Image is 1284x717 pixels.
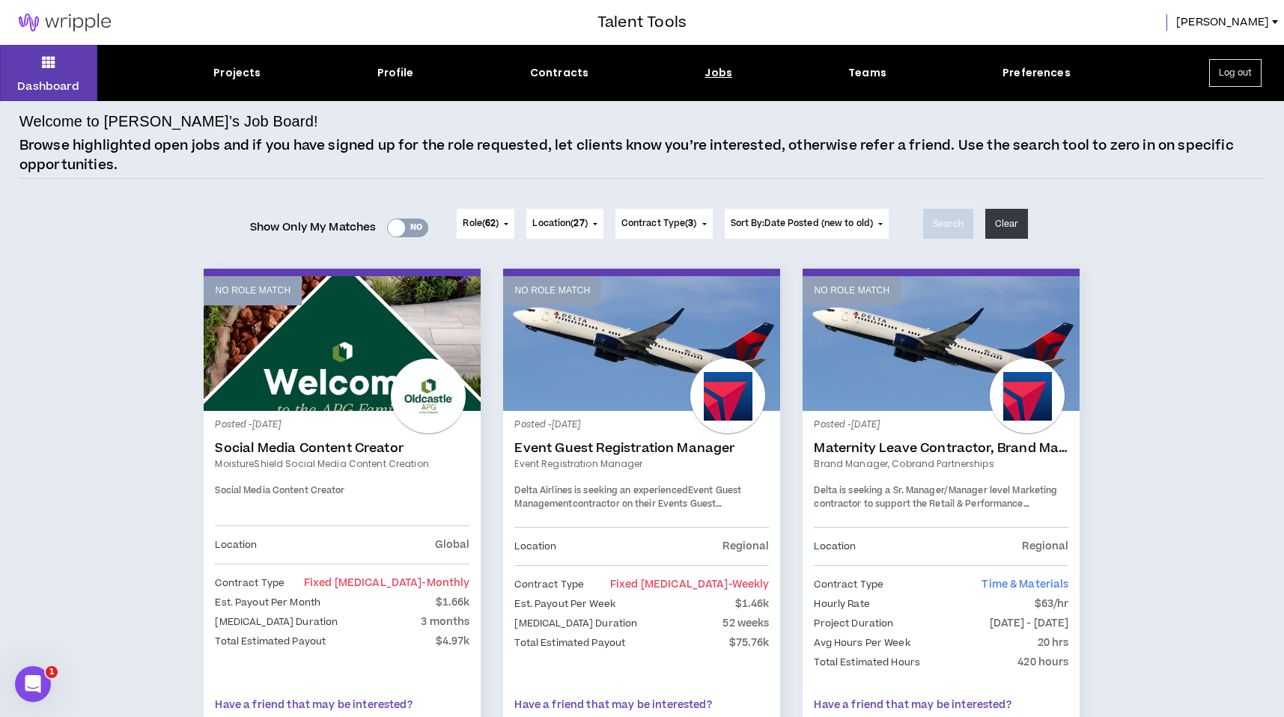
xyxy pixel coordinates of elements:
p: 420 hours [1017,654,1068,671]
p: 52 weeks [722,615,769,632]
p: Posted - [DATE] [514,418,769,432]
span: Location ( ) [532,217,587,231]
div: Preferences [1002,65,1071,81]
div: Contracts [530,65,588,81]
p: Hourly Rate [814,596,869,612]
p: Posted - [DATE] [215,418,469,432]
span: contractor on their Events Guest Management team. This a 40hrs/week position with 2-3 days in the... [514,498,757,563]
p: Regional [1022,538,1068,555]
div: Teams [848,65,886,81]
p: Dashboard [17,79,79,94]
div: Profile [377,65,414,81]
p: Est. Payout Per Week [514,596,615,612]
button: Search [923,209,973,239]
p: $1.66k [436,594,470,611]
p: $63/hr [1035,596,1069,612]
p: Regional [722,538,769,555]
a: MoistureShield Social Media Content Creation [215,457,469,471]
p: Total Estimated Payout [215,633,326,650]
span: Fixed [MEDICAL_DATA] [304,576,470,591]
p: Browse highlighted open jobs and if you have signed up for the role requested, let clients know y... [19,136,1265,174]
p: Contract Type [814,576,883,593]
p: Total Estimated Payout [514,635,625,651]
button: Sort By:Date Posted (new to old) [725,209,889,239]
p: No Role Match [215,284,290,298]
span: - weekly [728,577,770,592]
span: 3 [688,217,693,230]
button: Role(62) [457,209,514,239]
p: Location [514,538,556,555]
p: [DATE] - [DATE] [990,615,1069,632]
button: Contract Type(3) [615,209,713,239]
p: Have a friend that may be interested? [814,698,1068,713]
span: - monthly [422,576,469,591]
p: $75.76k [729,635,770,651]
h4: Welcome to [PERSON_NAME]’s Job Board! [19,110,318,132]
span: Fixed [MEDICAL_DATA] [610,577,770,592]
button: Location(27) [526,209,603,239]
span: 62 [485,217,496,230]
p: [MEDICAL_DATA] Duration [215,614,338,630]
span: Social Media Content Creator [215,484,344,497]
span: Time & Materials [982,577,1068,592]
span: 1 [46,666,58,678]
p: Contract Type [514,576,584,593]
a: Brand Manager, Cobrand Partnerships [814,457,1068,471]
p: Posted - [DATE] [814,418,1068,432]
p: Location [814,538,856,555]
span: [PERSON_NAME] [1176,14,1269,31]
iframe: Intercom live chat [15,666,51,702]
span: Delta is seeking a Sr. Manager/Manager level Marketing contractor to support the Retail & Perform... [814,484,1058,537]
p: Have a friend that may be interested? [514,698,769,713]
p: [MEDICAL_DATA] Duration [514,615,637,632]
p: Location [215,537,257,553]
h3: Talent Tools [597,11,687,34]
p: $4.97k [436,633,470,650]
p: No Role Match [814,284,889,298]
p: Contract Type [215,575,285,591]
p: $1.46k [735,596,770,612]
strong: Event Guest Management [514,484,741,510]
a: No Role Match [503,276,780,411]
p: Global [435,537,470,553]
p: 20 hrs [1038,635,1069,651]
p: Have a friend that may be interested? [215,698,469,713]
span: Role ( ) [463,217,499,231]
a: Maternity Leave Contractor, Brand Marketing Manager (Cobrand Partnerships) [814,441,1068,456]
a: Event Registration Manager [514,457,769,471]
div: Projects [213,65,261,81]
a: No Role Match [204,276,481,411]
button: Clear [985,209,1029,239]
p: Project Duration [814,615,893,632]
span: Contract Type ( ) [621,217,697,231]
span: Sort By: Date Posted (new to old) [731,217,874,230]
p: 3 months [421,614,469,630]
span: 27 [573,217,584,230]
a: Social Media Content Creator [215,441,469,456]
a: Event Guest Registration Manager [514,441,769,456]
p: No Role Match [514,284,590,298]
p: Avg Hours Per Week [814,635,910,651]
p: Total Estimated Hours [814,654,920,671]
span: Show Only My Matches [250,216,377,239]
a: No Role Match [803,276,1080,411]
span: Delta Airlines is seeking an experienced [514,484,687,497]
button: Log out [1209,59,1262,87]
p: Est. Payout Per Month [215,594,320,611]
